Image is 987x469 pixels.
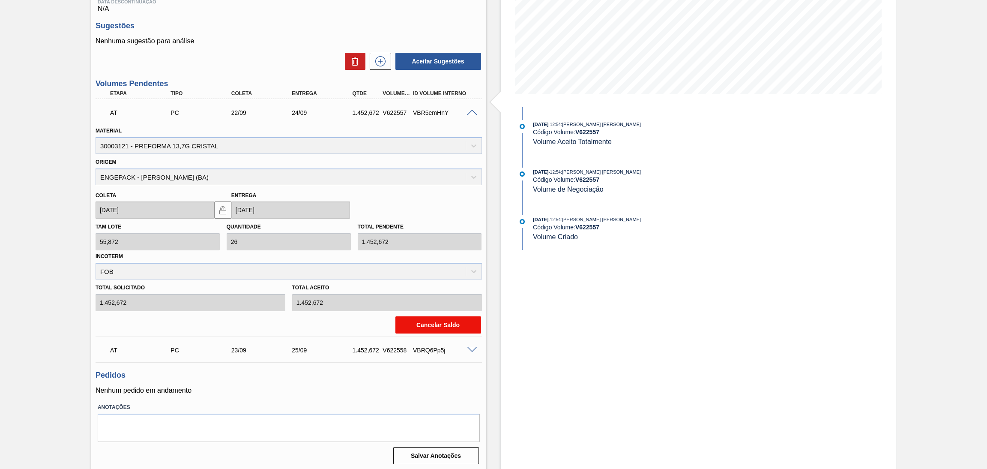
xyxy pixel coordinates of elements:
img: atual [520,171,525,177]
div: 22/09/2025 [229,109,298,116]
p: AT [110,347,175,354]
label: Total pendente [358,224,404,230]
div: VBR5emHnY [411,109,480,116]
div: Nova sugestão [365,53,391,70]
label: Incoterm [96,253,123,259]
div: Excluir Sugestões [341,53,365,70]
strong: V 622557 [575,176,599,183]
div: 1.452,672 [350,347,383,354]
p: Nenhuma sugestão para análise [96,37,482,45]
h3: Volumes Pendentes [96,79,482,88]
div: Id Volume Interno [411,90,480,96]
div: Código Volume: [533,129,736,135]
div: Etapa [108,90,177,96]
button: Aceitar Sugestões [395,53,481,70]
strong: V 622557 [575,129,599,135]
span: : [PERSON_NAME] [PERSON_NAME] [561,217,641,222]
span: : [PERSON_NAME] [PERSON_NAME] [561,122,641,127]
div: V622558 [380,347,413,354]
input: dd/mm/yyyy [96,201,214,219]
img: atual [520,219,525,224]
div: 24/09/2025 [290,109,359,116]
div: 1.452,672 [350,109,383,116]
div: Aguardando Informações de Transporte [108,341,177,360]
button: locked [214,201,231,219]
div: Pedido de Compra [168,109,237,116]
input: dd/mm/yyyy [231,201,350,219]
img: locked [218,205,228,215]
label: Anotações [98,401,480,414]
span: - 12:54 [549,122,561,127]
span: [DATE] [533,169,548,174]
div: Pedido de Compra [168,347,237,354]
span: Volume Aceito Totalmente [533,138,612,145]
button: Salvar Anotações [393,447,479,464]
div: Código Volume: [533,176,736,183]
div: 25/09/2025 [290,347,359,354]
div: 23/09/2025 [229,347,298,354]
div: Aceitar Sugestões [391,52,482,71]
span: - 12:54 [549,217,561,222]
span: Volume Criado [533,233,578,241]
h3: Sugestões [96,21,482,30]
span: Volume de Negociação [533,186,604,193]
h3: Pedidos [96,371,482,380]
div: Aguardando Informações de Transporte [108,103,177,122]
label: Entrega [231,192,257,198]
button: Cancelar Saldo [395,316,481,334]
div: Código Volume: [533,224,736,231]
label: Total Solicitado [96,282,285,294]
p: AT [110,109,175,116]
label: Origem [96,159,117,165]
div: V622557 [380,109,413,116]
img: atual [520,124,525,129]
span: : [PERSON_NAME] [PERSON_NAME] [561,169,641,174]
div: VBRQ6Pp5j [411,347,480,354]
div: Qtde [350,90,383,96]
div: Volume Portal [380,90,413,96]
label: Tam lote [96,224,121,230]
span: [DATE] [533,122,548,127]
div: Tipo [168,90,237,96]
label: Material [96,128,122,134]
label: Quantidade [227,224,261,230]
span: [DATE] [533,217,548,222]
label: Total Aceito [292,282,482,294]
label: Coleta [96,192,116,198]
div: Entrega [290,90,359,96]
p: Nenhum pedido em andamento [96,387,482,394]
span: - 12:54 [549,170,561,174]
strong: V 622557 [575,224,599,231]
div: Coleta [229,90,298,96]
